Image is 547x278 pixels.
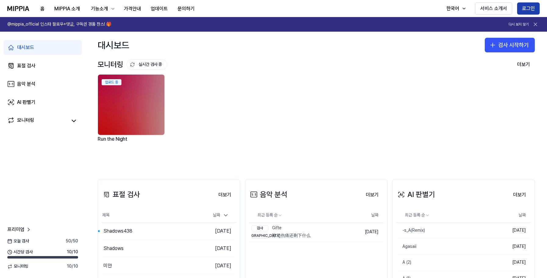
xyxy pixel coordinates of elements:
button: MIPPIA 소개 [49,3,85,15]
button: 더보기 [361,189,383,201]
button: 업데이트 [146,3,173,15]
button: 서비스 소개서 [475,2,512,15]
img: backgroundIamge [98,75,164,135]
div: Run the Night [98,135,166,151]
div: AI 판별기 [396,189,435,200]
div: 대시보드 [17,44,34,51]
div: 기능소개 [90,5,109,12]
a: 모니터링 [7,117,67,125]
td: [DATE] [495,223,531,239]
div: 음악 분석 [249,189,287,200]
span: 모니터링 [7,263,28,269]
button: 더보기 [508,189,531,201]
div: Agasaii [396,244,416,250]
span: 시간당 검사 [7,249,33,255]
a: 프리미엄 [7,226,32,233]
div: 검사 [251,225,268,231]
button: 홈 [35,3,49,15]
a: 업데이트 [146,0,173,17]
button: 로그인 [517,2,540,15]
span: 오늘 검사 [7,238,29,244]
a: 더보기 [361,188,383,201]
a: 표절 검사 [4,58,82,73]
td: [DATE] [495,238,531,255]
div: AI 판별기 [17,99,35,106]
div: 날짜 [211,210,231,220]
span: 50 / 50 [66,238,78,244]
button: 검사 시작하기 [485,38,535,52]
div: 除了伤痛还剩下什么 [251,233,311,239]
div: 표절 검사 [102,189,140,200]
td: [DATE] [203,257,236,275]
span: 10 / 10 [67,263,78,269]
button: 한국어 [440,2,470,15]
div: 모니터링 [17,117,34,125]
span: 프리미엄 [7,226,24,233]
a: 더보기 [508,188,531,201]
img: logo [7,6,29,11]
td: [DATE] [495,255,531,271]
button: 기능소개 [85,3,119,15]
button: 문의하기 [173,3,200,15]
div: Gifte [251,225,311,231]
div: 음악 분석 [17,80,35,88]
div: -s_A(Remix) [396,227,425,234]
div: 업로드 중 [102,79,121,85]
a: A (2) [396,255,495,270]
th: 제목 [102,208,203,223]
td: [DATE] [203,240,236,257]
button: 실시간 검사 중 [127,59,167,70]
span: 10 / 10 [67,249,78,255]
a: 음악 분석 [4,77,82,91]
div: A (2) [396,259,411,266]
button: 가격안내 [119,3,146,15]
div: [DEMOGRAPHIC_DATA] [251,233,268,239]
button: 다시 보지 않기 [509,22,529,27]
a: 검사Gifte[DEMOGRAPHIC_DATA]除了伤痛还剩下什么 [249,223,357,241]
div: 미안 [103,262,112,269]
div: Shadows438 [103,227,132,235]
div: 대시보드 [98,38,129,52]
th: 날짜 [357,208,383,223]
div: 한국어 [445,5,460,12]
button: 더보기 [512,58,535,71]
a: Agasaii [396,239,495,255]
h1: @mippia_official 인스타 팔로우+댓글, 구독권 경품 찬스! 🎁 [7,21,111,27]
div: 표절 검사 [17,62,35,69]
a: -s_A(Remix) [396,223,495,238]
td: [DATE] [203,223,236,240]
div: Shadows [103,245,124,252]
a: 더보기 [214,188,236,201]
th: 날짜 [495,208,531,223]
div: 모니터링 [98,59,167,70]
td: [DATE] [357,223,383,241]
a: AI 판별기 [4,95,82,110]
a: 대시보드 [4,40,82,55]
button: 더보기 [214,189,236,201]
